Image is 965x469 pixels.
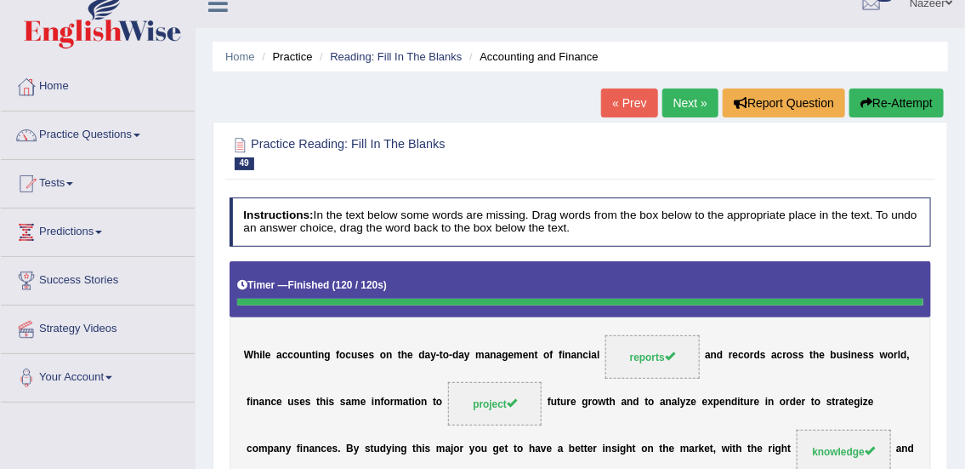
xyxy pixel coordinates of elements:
[708,396,714,408] b: x
[449,349,452,361] b: -
[436,396,442,408] b: o
[663,443,669,455] b: h
[315,349,318,361] b: i
[514,443,517,455] b: t
[390,396,395,408] b: r
[294,396,300,408] b: s
[744,396,750,408] b: u
[263,349,265,361] b: l
[412,396,415,408] b: i
[243,209,313,221] b: Instructions:
[360,396,366,408] b: e
[365,443,371,455] b: s
[680,396,686,408] b: y
[491,349,497,361] b: n
[898,349,900,361] b: l
[592,396,598,408] b: o
[287,396,293,408] b: u
[711,349,717,361] b: n
[440,349,443,361] b: t
[505,443,508,455] b: t
[300,443,303,455] b: i
[529,443,535,455] b: h
[386,443,392,455] b: y
[369,349,375,361] b: s
[351,396,360,408] b: m
[276,349,282,361] b: a
[717,349,723,361] b: d
[751,443,757,455] b: h
[605,443,611,455] b: n
[481,443,487,455] b: u
[551,396,557,408] b: u
[798,349,804,361] b: s
[581,443,584,455] b: t
[250,396,253,408] b: i
[588,396,593,408] b: r
[268,443,274,455] b: p
[403,396,409,408] b: a
[741,396,744,408] b: t
[338,443,340,455] b: .
[430,349,436,361] b: y
[754,396,760,408] b: e
[831,349,837,361] b: b
[558,443,564,455] b: a
[309,443,315,455] b: a
[253,349,259,361] b: h
[660,443,663,455] b: t
[863,396,868,408] b: z
[710,443,713,455] b: t
[571,349,577,361] b: a
[869,349,875,361] b: s
[733,349,739,361] b: e
[419,349,425,361] b: d
[1,63,195,106] a: Home
[258,443,268,455] b: m
[425,443,431,455] b: s
[336,349,339,361] b: f
[731,396,737,408] b: d
[583,349,589,361] b: c
[436,349,440,361] b: -
[620,443,626,455] b: g
[508,349,514,361] b: e
[736,443,742,455] b: h
[809,349,813,361] b: t
[894,349,899,361] b: r
[318,349,324,361] b: n
[398,349,401,361] b: t
[280,443,286,455] b: n
[849,89,944,117] button: Re-Attempt
[601,89,657,117] a: « Prev
[523,349,529,361] b: e
[412,443,416,455] b: t
[332,279,336,291] b: (
[843,349,849,361] b: s
[713,396,719,408] b: p
[485,349,491,361] b: a
[535,349,538,361] b: t
[644,396,648,408] b: t
[372,396,374,408] b: i
[394,396,403,408] b: m
[630,352,675,363] span: reports
[691,396,697,408] b: e
[896,443,902,455] b: a
[423,443,425,455] b: i
[287,349,293,361] b: c
[235,157,254,170] span: 49
[499,443,505,455] b: e
[230,197,932,246] h4: In the text below some words are missing. Drag words from the box below to the appropriate place ...
[259,349,262,361] b: i
[354,443,360,455] b: y
[669,443,675,455] b: e
[392,443,395,455] b: i
[451,443,453,455] b: j
[351,349,357,361] b: u
[543,349,549,361] b: o
[517,443,523,455] b: o
[771,349,777,361] b: a
[754,349,760,361] b: d
[560,396,566,408] b: u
